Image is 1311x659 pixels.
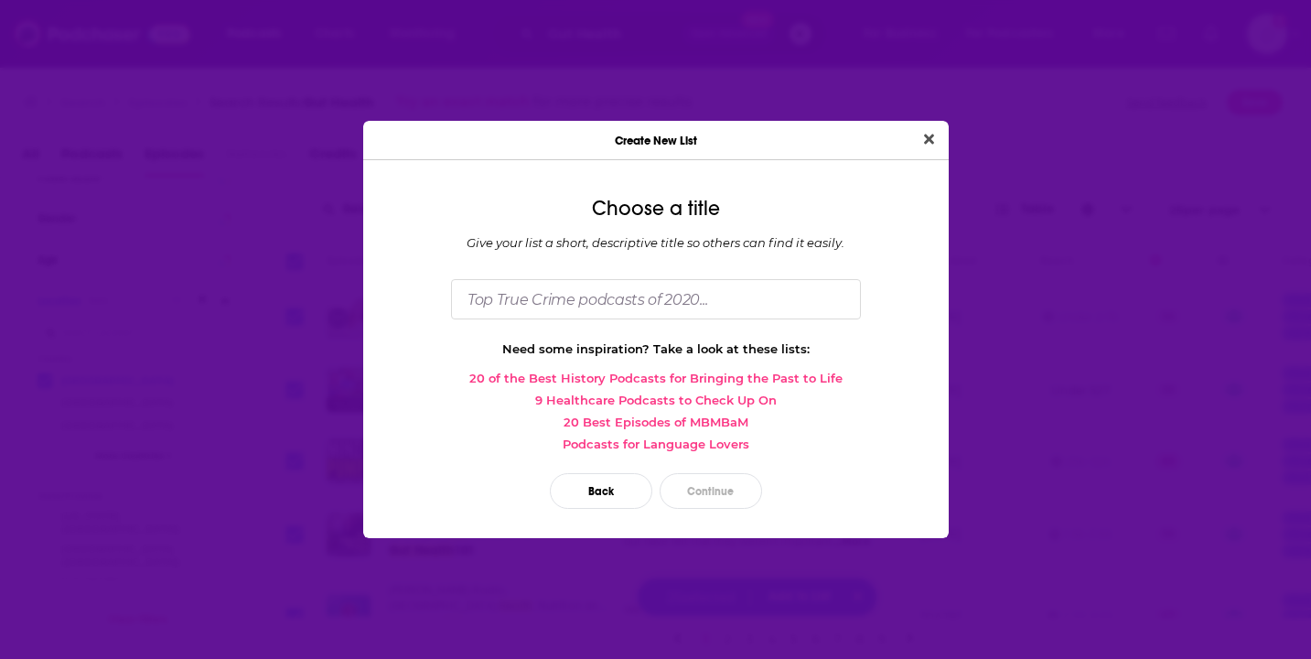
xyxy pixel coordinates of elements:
[378,393,934,407] a: 9 Healthcare Podcasts to Check Up On
[378,235,934,250] div: Give your list a short, descriptive title so others can find it easily.
[917,128,941,151] button: Close
[660,473,762,509] button: Continue
[378,197,934,221] div: Choose a title
[550,473,652,509] button: Back
[378,341,934,356] div: Need some inspiration? Take a look at these lists:
[378,437,934,451] a: Podcasts for Language Lovers
[378,371,934,385] a: 20 of the Best History Podcasts for Bringing the Past to Life
[378,415,934,429] a: 20 Best Episodes of MBMBaM
[363,121,949,160] div: Create New List
[451,279,861,319] input: Top True Crime podcasts of 2020...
